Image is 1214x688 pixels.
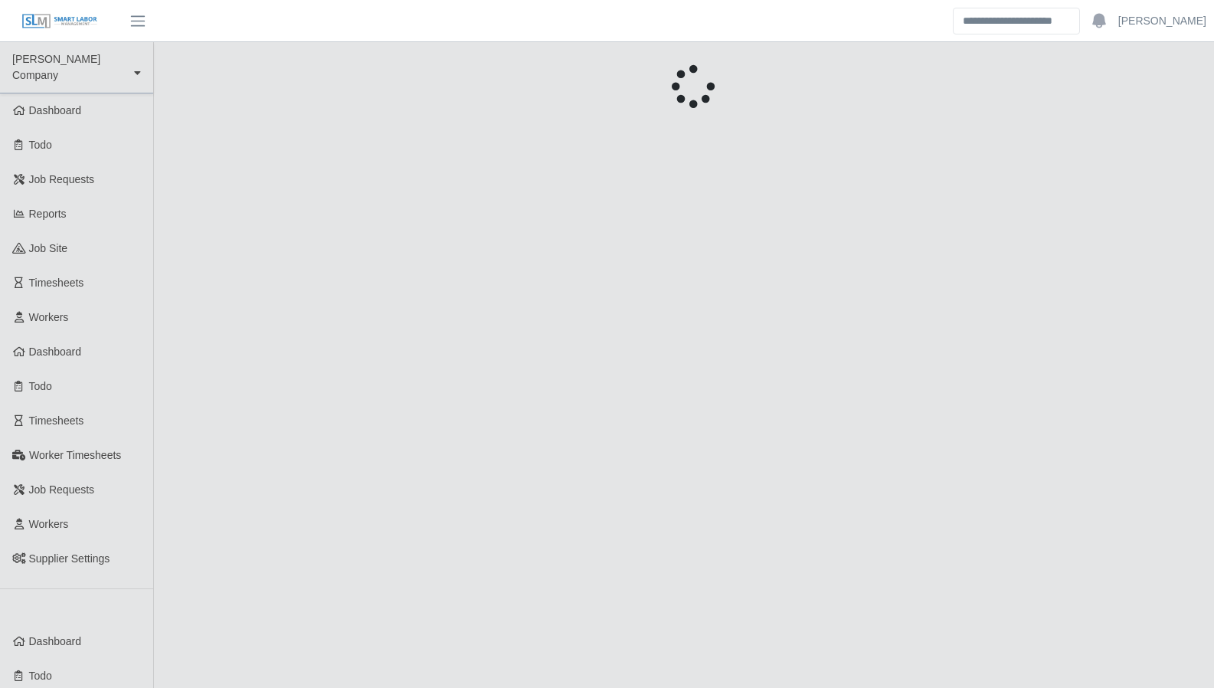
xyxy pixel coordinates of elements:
img: SLM Logo [21,13,98,30]
span: Dashboard [29,346,82,358]
span: Supplier Settings [29,552,110,565]
span: job site [29,242,68,254]
span: Todo [29,139,52,151]
span: Worker Timesheets [29,449,121,461]
span: Job Requests [29,483,95,496]
span: Workers [29,311,69,323]
span: Workers [29,518,69,530]
input: Search [953,8,1080,34]
span: Reports [29,208,67,220]
span: Todo [29,380,52,392]
span: Timesheets [29,414,84,427]
span: Job Requests [29,173,95,185]
span: Timesheets [29,277,84,289]
span: Dashboard [29,104,82,116]
a: [PERSON_NAME] [1118,13,1206,29]
span: Todo [29,670,52,682]
span: Dashboard [29,635,82,647]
